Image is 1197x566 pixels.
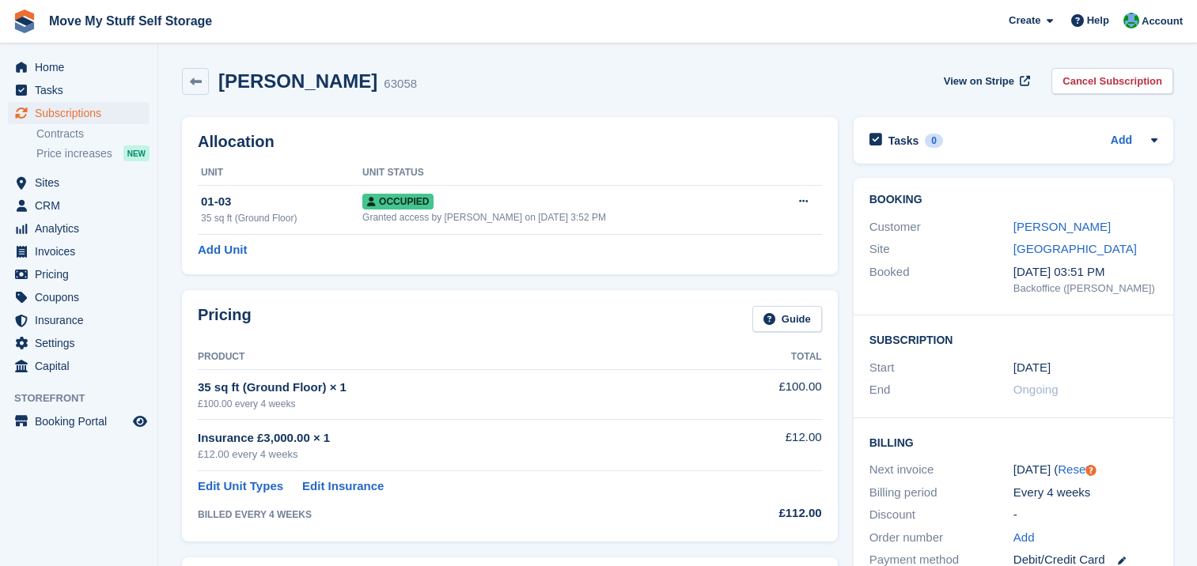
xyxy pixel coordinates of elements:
[1058,462,1089,476] a: Reset
[869,529,1013,547] div: Order number
[8,263,150,285] a: menu
[35,102,130,124] span: Subscriptions
[36,126,150,141] a: Contracts
[1013,281,1157,296] div: Backoffice ([PERSON_NAME])
[1087,13,1109,28] span: Help
[8,355,150,377] a: menu
[8,410,150,432] a: menu
[198,133,822,151] h2: Allocation
[1013,484,1157,502] div: Every 4 weeks
[1013,263,1157,281] div: [DATE] 03:51 PM
[198,397,705,411] div: £100.00 every 4 weeks
[35,217,130,240] span: Analytics
[869,381,1013,399] div: End
[869,461,1013,479] div: Next invoice
[198,160,362,186] th: Unit
[705,345,822,370] th: Total
[925,134,943,148] div: 0
[198,306,252,332] h2: Pricing
[198,379,705,397] div: 35 sq ft (Ground Floor) × 1
[201,211,362,225] div: 35 sq ft (Ground Floor)
[35,263,130,285] span: Pricing
[13,9,36,33] img: stora-icon-8386f47178a22dfd0bd8f6a31ec36ba5ce8667c1dd55bd0f319d3a0aa187defe.svg
[1009,13,1040,28] span: Create
[198,241,247,259] a: Add Unit
[36,145,150,162] a: Price increases NEW
[198,429,705,447] div: Insurance £3,000.00 × 1
[302,477,384,496] a: Edit Insurance
[705,504,822,523] div: £112.00
[362,194,434,209] span: Occupied
[1013,359,1051,377] time: 2024-11-25 01:00:00 UTC
[869,331,1157,347] h2: Subscription
[1123,13,1139,28] img: Dan
[944,74,1014,89] span: View on Stripe
[938,68,1033,94] a: View on Stripe
[198,477,283,496] a: Edit Unit Types
[869,218,1013,236] div: Customer
[869,194,1157,206] h2: Booking
[35,286,130,308] span: Coupons
[8,217,150,240] a: menu
[35,309,130,331] span: Insurance
[362,160,767,186] th: Unit Status
[1084,463,1098,477] div: Tooltip anchor
[35,332,130,354] span: Settings
[362,210,767,225] div: Granted access by [PERSON_NAME] on [DATE] 3:52 PM
[1051,68,1173,94] a: Cancel Subscription
[869,240,1013,258] div: Site
[8,194,150,217] a: menu
[752,306,822,332] a: Guide
[35,172,130,194] span: Sites
[198,345,705,370] th: Product
[705,369,822,419] td: £100.00
[8,286,150,308] a: menu
[43,8,218,34] a: Move My Stuff Self Storage
[35,79,130,101] span: Tasks
[1013,461,1157,479] div: [DATE] ( )
[218,70,377,92] h2: [PERSON_NAME]
[35,194,130,217] span: CRM
[8,79,150,101] a: menu
[198,447,705,462] div: £12.00 every 4 weeks
[705,420,822,471] td: £12.00
[1013,220,1111,233] a: [PERSON_NAME]
[36,146,112,161] span: Price increases
[198,508,705,522] div: BILLED EVERY 4 WEEKS
[35,240,130,262] span: Invoices
[384,75,417,93] div: 63058
[869,434,1157,450] h2: Billing
[35,410,130,432] span: Booking Portal
[8,172,150,194] a: menu
[35,355,130,377] span: Capital
[201,193,362,211] div: 01-03
[35,56,130,78] span: Home
[131,412,150,431] a: Preview store
[14,391,157,406] span: Storefront
[1013,383,1059,396] span: Ongoing
[869,506,1013,524] div: Discount
[869,484,1013,502] div: Billing period
[8,102,150,124] a: menu
[8,309,150,331] a: menu
[1142,13,1183,29] span: Account
[888,134,919,148] h2: Tasks
[8,56,150,78] a: menu
[123,145,150,161] div: NEW
[1111,132,1132,150] a: Add
[8,332,150,354] a: menu
[1013,529,1035,547] a: Add
[8,240,150,262] a: menu
[869,359,1013,377] div: Start
[1013,506,1157,524] div: -
[1013,242,1137,255] a: [GEOGRAPHIC_DATA]
[869,263,1013,296] div: Booked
